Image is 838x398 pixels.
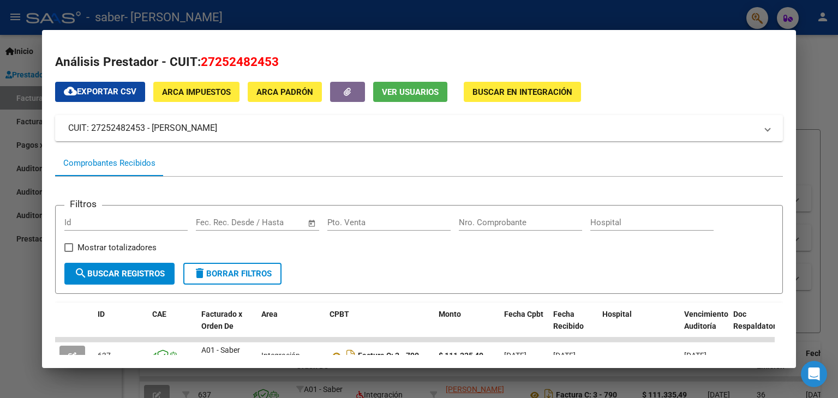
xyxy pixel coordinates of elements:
[55,82,145,102] button: Exportar CSV
[549,303,598,351] datatable-header-cell: Fecha Recibido
[325,303,434,351] datatable-header-cell: CPBT
[439,310,461,318] span: Monto
[472,87,572,97] span: Buscar en Integración
[684,351,707,360] span: [DATE]
[261,351,300,360] span: Integración
[193,267,206,280] mat-icon: delete
[602,310,632,318] span: Hospital
[201,310,242,331] span: Facturado x Orden De
[684,310,728,331] span: Vencimiento Auditoría
[196,218,240,227] input: Fecha inicio
[358,352,419,360] strong: Factura C: 3 - 790
[504,351,526,360] span: [DATE]
[344,347,358,364] i: Descargar documento
[68,122,757,135] mat-panel-title: CUIT: 27252482453 - [PERSON_NAME]
[64,85,77,98] mat-icon: cloud_download
[680,303,729,351] datatable-header-cell: Vencimiento Auditoría
[64,197,102,211] h3: Filtros
[464,82,581,102] button: Buscar en Integración
[55,115,783,141] mat-expansion-panel-header: CUIT: 27252482453 - [PERSON_NAME]
[74,269,165,279] span: Buscar Registros
[183,263,282,285] button: Borrar Filtros
[77,241,157,254] span: Mostrar totalizadores
[434,303,500,351] datatable-header-cell: Monto
[257,303,325,351] datatable-header-cell: Area
[553,310,584,331] span: Fecha Recibido
[64,263,175,285] button: Buscar Registros
[98,351,111,360] span: 637
[98,310,105,318] span: ID
[250,218,303,227] input: Fecha fin
[500,303,549,351] datatable-header-cell: Fecha Cpbt
[64,87,136,97] span: Exportar CSV
[801,361,827,387] div: Open Intercom Messenger
[55,53,783,71] h2: Análisis Prestador - CUIT:
[261,310,278,318] span: Area
[201,346,240,367] span: A01 - Saber Salud
[201,55,279,69] span: 27252482453
[256,87,313,97] span: ARCA Padrón
[553,351,576,360] span: [DATE]
[733,310,782,331] span: Doc Respaldatoria
[330,310,349,318] span: CPBT
[93,303,148,351] datatable-header-cell: ID
[382,87,439,97] span: Ver Usuarios
[306,217,318,230] button: Open calendar
[504,310,543,318] span: Fecha Cpbt
[74,267,87,280] mat-icon: search
[152,310,166,318] span: CAE
[153,82,240,102] button: ARCA Impuestos
[439,351,483,360] strong: $ 111.335,49
[197,303,257,351] datatable-header-cell: Facturado x Orden De
[248,82,322,102] button: ARCA Padrón
[598,303,680,351] datatable-header-cell: Hospital
[162,87,231,97] span: ARCA Impuestos
[148,303,197,351] datatable-header-cell: CAE
[63,157,155,170] div: Comprobantes Recibidos
[193,269,272,279] span: Borrar Filtros
[373,82,447,102] button: Ver Usuarios
[729,303,794,351] datatable-header-cell: Doc Respaldatoria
